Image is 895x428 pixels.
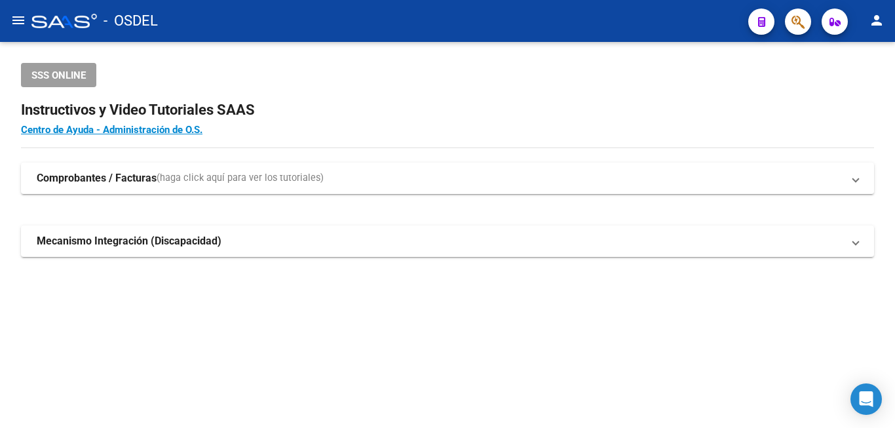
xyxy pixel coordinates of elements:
[31,69,86,81] span: SSS ONLINE
[21,98,874,123] h2: Instructivos y Video Tutoriales SAAS
[869,12,885,28] mat-icon: person
[37,234,221,248] strong: Mecanismo Integración (Discapacidad)
[104,7,158,35] span: - OSDEL
[10,12,26,28] mat-icon: menu
[21,225,874,257] mat-expansion-panel-header: Mecanismo Integración (Discapacidad)
[21,163,874,194] mat-expansion-panel-header: Comprobantes / Facturas(haga click aquí para ver los tutoriales)
[157,171,324,185] span: (haga click aquí para ver los tutoriales)
[850,383,882,415] div: Open Intercom Messenger
[21,124,202,136] a: Centro de Ayuda - Administración de O.S.
[21,63,96,87] button: SSS ONLINE
[37,171,157,185] strong: Comprobantes / Facturas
